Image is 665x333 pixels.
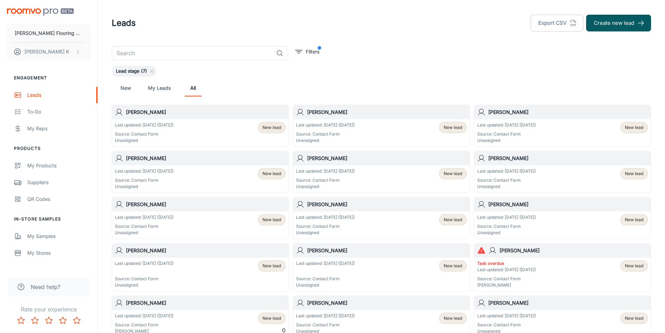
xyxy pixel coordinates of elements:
[296,137,355,144] p: Unassigned
[31,283,60,291] span: Need help?
[296,260,355,267] p: Last updated: [DATE] ([DATE])
[477,313,536,319] p: Last updated: [DATE] ([DATE])
[477,282,536,288] p: [PERSON_NAME]
[477,137,536,144] p: Unassigned
[307,108,467,116] h6: [PERSON_NAME]
[296,177,355,183] p: Source: Contact Form
[27,125,90,132] div: My Reps
[115,131,173,137] p: Source: Contact Form
[477,183,536,190] p: Unassigned
[474,105,651,147] a: [PERSON_NAME]Last updated: [DATE] ([DATE])Source: Contact FormUnassignedNew lead
[531,15,583,31] button: Export CSV
[444,217,462,223] span: New lead
[296,183,355,190] p: Unassigned
[477,122,536,128] p: Last updated: [DATE] ([DATE])
[112,105,289,147] a: [PERSON_NAME]Last updated: [DATE] ([DATE])Source: Contact FormUnassignedNew lead
[296,122,355,128] p: Last updated: [DATE] ([DATE])
[126,247,286,254] h6: [PERSON_NAME]
[112,68,151,75] span: Lead stage (7)
[112,17,136,29] h1: Leads
[27,232,90,240] div: My Samples
[293,151,470,193] a: [PERSON_NAME]Last updated: [DATE] ([DATE])Source: Contact FormUnassignedNew lead
[115,177,173,183] p: Source: Contact Form
[27,162,90,169] div: My Products
[474,243,651,291] a: [PERSON_NAME]Task overdueLast updated: [DATE] ([DATE])Source: Contact Form[PERSON_NAME]New lead
[296,131,355,137] p: Source: Contact Form
[477,131,536,137] p: Source: Contact Form
[296,223,355,230] p: Source: Contact Form
[307,154,467,162] h6: [PERSON_NAME]
[126,299,286,307] h6: [PERSON_NAME]
[477,276,536,282] p: Source: Contact Form
[477,177,536,183] p: Source: Contact Form
[115,122,173,128] p: Last updated: [DATE] ([DATE])
[115,137,173,144] p: Unassigned
[625,124,643,131] span: New lead
[307,201,467,208] h6: [PERSON_NAME]
[263,171,281,177] span: New lead
[115,322,173,328] p: Source: Contact Form
[263,263,281,269] span: New lead
[28,313,42,327] button: Rate 2 star
[42,313,56,327] button: Rate 3 star
[7,24,90,42] button: [PERSON_NAME] Flooring Center Inc
[27,195,90,203] div: QR Codes
[474,151,651,193] a: [PERSON_NAME]Last updated: [DATE] ([DATE])Source: Contact FormUnassignedNew lead
[126,108,286,116] h6: [PERSON_NAME]
[488,154,648,162] h6: [PERSON_NAME]
[296,214,355,220] p: Last updated: [DATE] ([DATE])
[500,247,648,254] h6: [PERSON_NAME]
[14,313,28,327] button: Rate 1 star
[444,315,462,321] span: New lead
[115,230,173,236] p: Unassigned
[263,124,281,131] span: New lead
[115,282,173,288] p: Unassigned
[24,48,69,56] p: [PERSON_NAME] K
[296,282,355,288] p: Unassigned
[625,263,643,269] span: New lead
[307,299,467,307] h6: [PERSON_NAME]
[477,214,536,220] p: Last updated: [DATE] ([DATE])
[488,201,648,208] h6: [PERSON_NAME]
[6,305,92,313] p: Rate your experience
[112,66,156,77] div: Lead stage (7)
[296,168,355,174] p: Last updated: [DATE] ([DATE])
[477,230,536,236] p: Unassigned
[27,179,90,186] div: Suppliers
[444,263,462,269] span: New lead
[625,315,643,321] span: New lead
[112,46,273,60] input: Search
[70,313,84,327] button: Rate 5 star
[115,260,173,267] p: Last updated: [DATE] ([DATE])
[625,171,643,177] span: New lead
[115,183,173,190] p: Unassigned
[296,230,355,236] p: Unassigned
[27,249,90,257] div: My Stores
[296,276,355,282] p: Source: Contact Form
[117,80,134,96] a: New
[115,168,173,174] p: Last updated: [DATE] ([DATE])
[307,247,467,254] h6: [PERSON_NAME]
[294,46,321,57] button: filter
[293,105,470,147] a: [PERSON_NAME]Last updated: [DATE] ([DATE])Source: Contact FormUnassignedNew lead
[444,171,462,177] span: New lead
[15,29,83,37] p: [PERSON_NAME] Flooring Center Inc
[7,43,90,61] button: [PERSON_NAME] K
[477,168,536,174] p: Last updated: [DATE] ([DATE])
[263,217,281,223] span: New lead
[56,313,70,327] button: Rate 4 star
[115,214,173,220] p: Last updated: [DATE] ([DATE])
[27,91,90,99] div: Leads
[444,124,462,131] span: New lead
[296,313,355,319] p: Last updated: [DATE] ([DATE])
[488,299,648,307] h6: [PERSON_NAME]
[126,201,286,208] h6: [PERSON_NAME]
[477,223,536,230] p: Source: Contact Form
[115,276,173,282] p: Source: Contact Form
[474,197,651,239] a: [PERSON_NAME]Last updated: [DATE] ([DATE])Source: Contact FormUnassignedNew lead
[115,223,173,230] p: Source: Contact Form
[126,154,286,162] h6: [PERSON_NAME]
[148,80,171,96] a: My Leads
[293,243,470,291] a: [PERSON_NAME]Last updated: [DATE] ([DATE])Source: Contact FormUnassignedNew lead
[477,267,536,273] p: Last updated: [DATE] ([DATE])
